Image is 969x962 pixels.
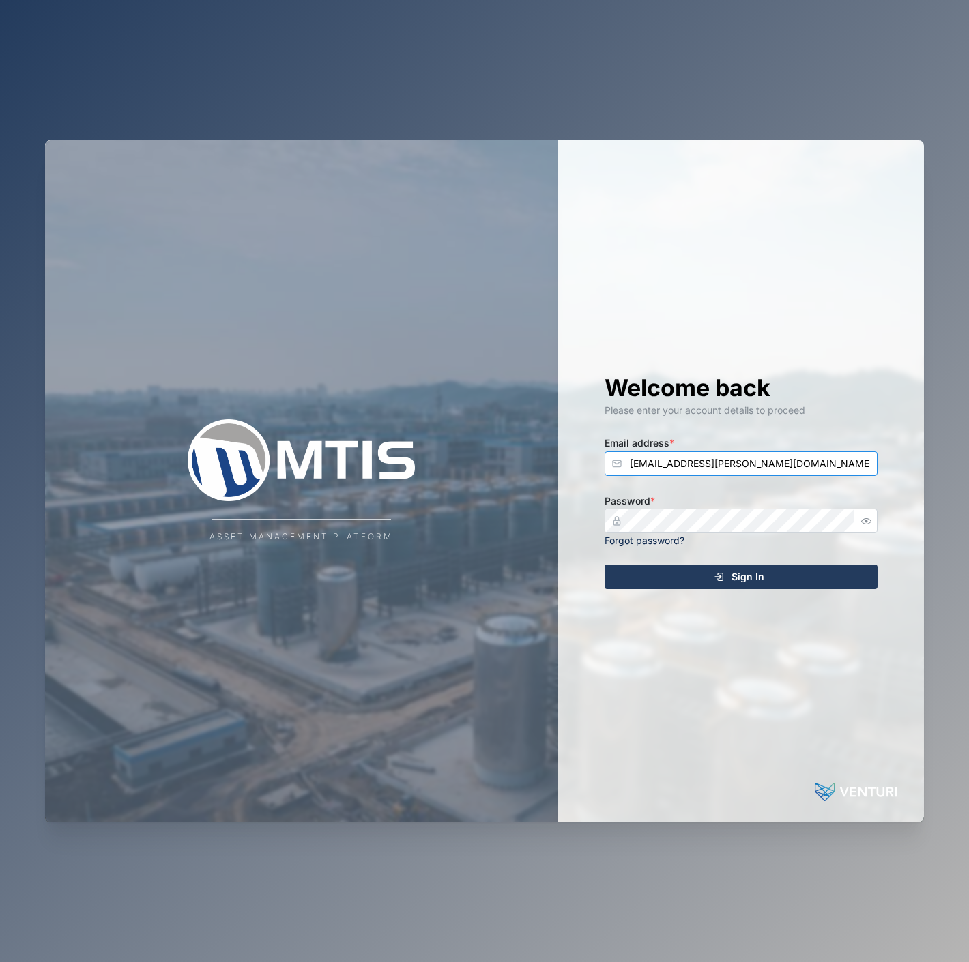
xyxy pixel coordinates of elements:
input: Enter your email [605,451,878,476]
h1: Welcome back [605,373,878,403]
img: Powered by: Venturi [815,779,897,806]
label: Password [605,494,655,509]
span: Sign In [732,565,764,588]
button: Sign In [605,565,878,589]
div: Asset Management Platform [209,530,393,543]
label: Email address [605,436,674,451]
div: Please enter your account details to proceed [605,403,878,418]
a: Forgot password? [605,535,684,546]
img: Company Logo [165,419,438,501]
